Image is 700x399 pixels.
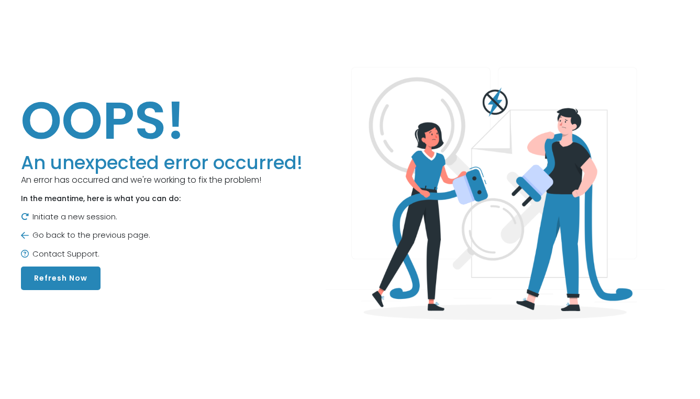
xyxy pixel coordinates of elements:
[21,267,101,290] button: Refresh Now
[21,152,303,174] h3: An unexpected error occurred!
[21,211,303,223] p: Initiate a new session.
[21,248,303,260] p: Contact Support.
[21,89,303,152] h1: OOPS!
[21,174,303,186] p: An error has occurred and we're working to fix the problem!
[21,193,303,204] p: In the meantime, here is what you can do:
[21,229,303,241] p: Go back to the previous page.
